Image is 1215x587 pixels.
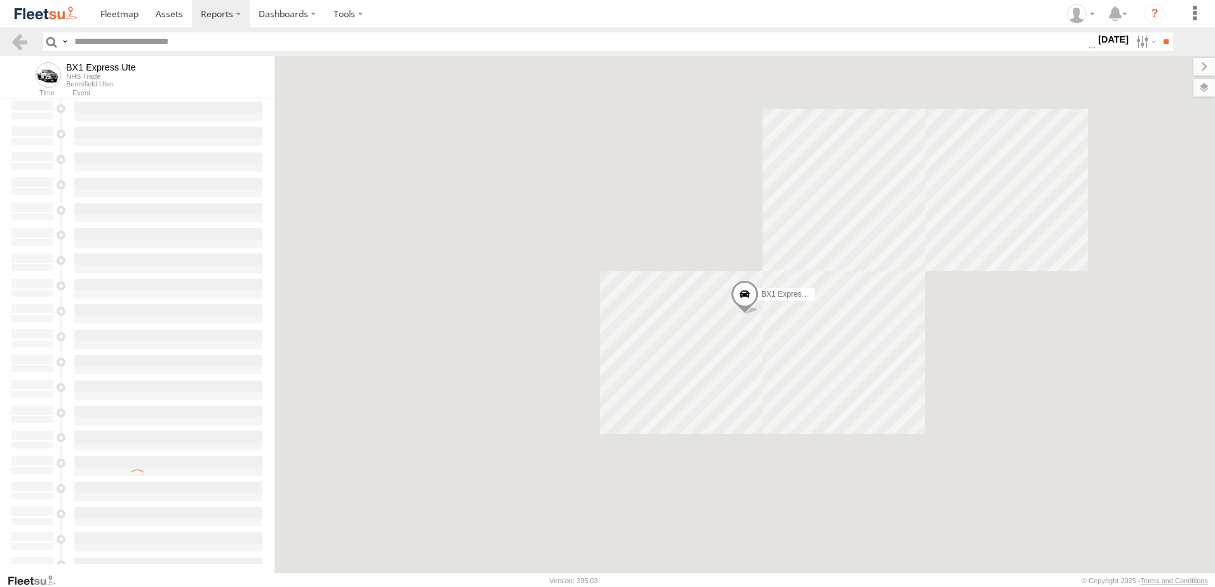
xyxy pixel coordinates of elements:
div: Event [72,90,275,97]
label: [DATE] [1096,32,1131,46]
i: ? [1144,4,1165,24]
label: Search Filter Options [1131,32,1158,51]
div: Kelley Adamson [1062,4,1099,24]
div: Version: 305.03 [550,577,598,584]
div: © Copyright 2025 - [1082,577,1208,584]
div: Beresfield Utes [66,80,136,88]
a: Back to previous Page [10,32,29,51]
div: NHS Trade [66,72,136,80]
div: BX1 Express Ute - View Asset History [66,62,136,72]
div: Time [10,90,55,97]
span: BX1 Express Ute [761,290,819,299]
img: fleetsu-logo-horizontal.svg [13,5,79,22]
a: Terms and Conditions [1141,577,1208,584]
a: Visit our Website [7,574,65,587]
label: Search Query [60,32,70,51]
